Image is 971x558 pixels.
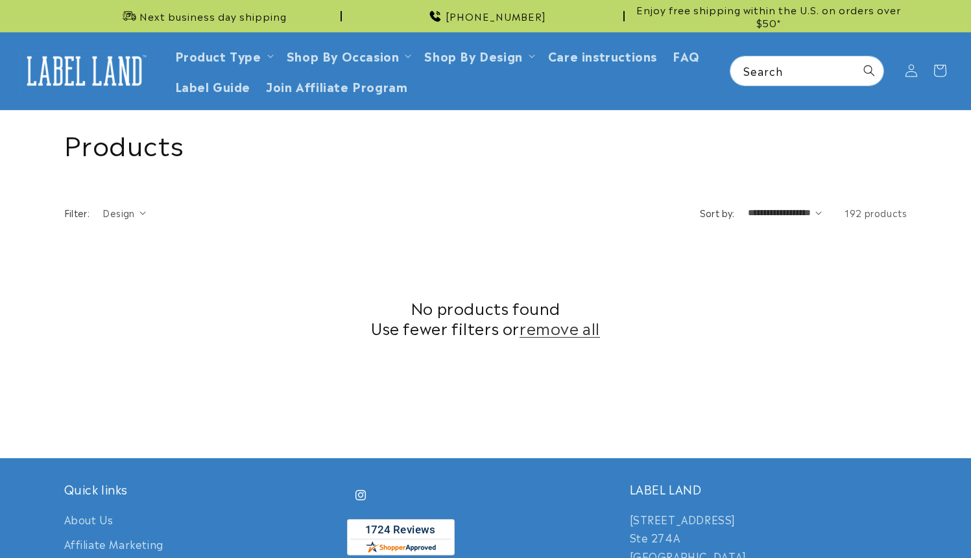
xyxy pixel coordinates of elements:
span: Care instructions [548,48,657,63]
span: 192 products [845,206,907,219]
a: Label Guide [167,71,259,101]
summary: Shop By Occasion [279,40,417,71]
summary: Shop By Design [416,40,540,71]
summary: Product Type [167,40,279,71]
a: remove all [520,318,600,338]
label: Sort by: [700,206,735,219]
span: Next business day shipping [139,10,287,23]
h2: LABEL LAND [630,482,907,496]
a: Product Type [175,47,261,64]
a: FAQ [665,40,708,71]
h1: Products [64,126,907,160]
a: Care instructions [540,40,665,71]
span: Design [102,206,134,219]
button: Search [855,56,883,85]
span: Label Guide [175,78,251,93]
a: Join Affiliate Program [258,71,415,101]
img: Customer Reviews [347,519,455,555]
h2: Quick links [64,482,342,496]
h2: Filter: [64,206,90,220]
img: Label Land [19,51,149,91]
a: About Us [64,510,114,532]
span: Shop By Occasion [287,48,400,63]
h2: No products found Use fewer filters or [64,297,907,338]
a: Affiliate Marketing [64,531,163,557]
span: [PHONE_NUMBER] [446,10,546,23]
a: Label Land [15,46,154,96]
span: Join Affiliate Program [266,78,407,93]
span: Enjoy free shipping within the U.S. on orders over $50* [630,3,907,29]
span: FAQ [673,48,700,63]
a: Shop By Design [424,47,522,64]
summary: Design (0 selected) [102,206,146,220]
